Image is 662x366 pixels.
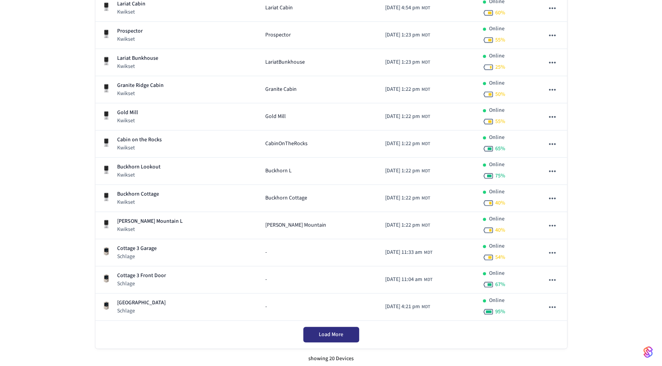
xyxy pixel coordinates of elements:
p: Online [489,134,505,142]
span: 50 % [495,90,505,98]
div: America/Denver [385,4,430,12]
button: Load More [303,327,359,342]
p: Cottage 3 Front Door [117,272,166,280]
img: Kwikset Halo Touchscreen Wifi Enabled Smart Lock, Polished Chrome, Front [102,2,111,11]
p: Online [489,106,505,114]
p: Kwikset [117,144,162,152]
span: MDT [422,222,430,229]
span: 25 % [495,63,505,71]
span: Prospector [265,31,291,39]
p: Online [489,79,505,87]
p: Gold Mill [117,109,138,117]
span: Gold Mill [265,113,286,121]
span: MDT [422,304,430,310]
img: Schlage Sense Smart Deadbolt with Camelot Trim, Front [102,301,111,310]
span: [DATE] 4:21 pm [385,303,420,311]
span: 67 % [495,281,505,288]
p: Online [489,25,505,33]
span: Granite Cabin [265,85,297,94]
div: America/Denver [385,85,430,94]
span: 40 % [495,226,505,234]
span: [PERSON_NAME] Mountain [265,221,326,229]
span: MDT [422,32,430,39]
div: America/Denver [385,140,430,148]
p: Online [489,269,505,278]
span: [DATE] 11:33 am [385,248,422,257]
div: America/Denver [385,248,432,257]
div: America/Denver [385,303,430,311]
div: America/Denver [385,31,430,39]
span: - [265,248,267,257]
p: Kwikset [117,171,161,179]
div: America/Denver [385,221,430,229]
span: [DATE] 11:04 am [385,276,422,284]
p: Kwikset [117,117,138,125]
img: Kwikset Halo Touchscreen Wifi Enabled Smart Lock, Polished Chrome, Front [102,111,111,120]
span: 55 % [495,118,505,125]
p: Lariat Bunkhouse [117,54,158,62]
img: Kwikset Halo Touchscreen Wifi Enabled Smart Lock, Polished Chrome, Front [102,138,111,147]
p: Kwikset [117,35,143,43]
span: 75 % [495,172,505,180]
img: Kwikset Halo Touchscreen Wifi Enabled Smart Lock, Polished Chrome, Front [102,165,111,174]
p: Granite Ridge Cabin [117,82,164,90]
img: SeamLogoGradient.69752ec5.svg [643,346,653,358]
p: Cabin on the Rocks [117,136,162,144]
div: America/Denver [385,113,430,121]
img: Schlage Sense Smart Deadbolt with Camelot Trim, Front [102,274,111,283]
p: Schlage [117,307,166,315]
span: [DATE] 1:22 pm [385,140,420,148]
span: 54 % [495,253,505,261]
span: Lariat Cabin [265,4,293,12]
span: CabinOnTheRocks [265,140,308,148]
img: Schlage Sense Smart Deadbolt with Camelot Trim, Front [102,246,111,256]
div: America/Denver [385,194,430,202]
div: America/Denver [385,58,430,66]
span: Buckhorn L [265,167,292,175]
span: [DATE] 1:23 pm [385,58,420,66]
p: Online [489,242,505,250]
p: Buckhorn Lookout [117,163,161,171]
p: Kwikset [117,198,159,206]
p: Online [489,161,505,169]
span: LariatBunkhouse [265,58,305,66]
span: MDT [422,141,430,147]
p: Cottage 3 Garage [117,245,157,253]
span: [DATE] 1:22 pm [385,167,420,175]
span: 55 % [495,36,505,44]
p: Kwikset [117,8,145,16]
span: MDT [422,168,430,175]
span: 95 % [495,308,505,316]
span: MDT [422,5,430,12]
p: Online [489,297,505,305]
p: Kwikset [117,225,183,233]
p: Prospector [117,27,143,35]
span: MDT [422,86,430,93]
span: Load More [319,331,343,338]
span: [DATE] 1:23 pm [385,31,420,39]
span: [DATE] 4:54 pm [385,4,420,12]
span: 65 % [495,145,505,153]
span: 60 % [495,9,505,17]
img: Kwikset Halo Touchscreen Wifi Enabled Smart Lock, Polished Chrome, Front [102,83,111,93]
span: 40 % [495,199,505,207]
span: MDT [422,113,430,120]
span: [DATE] 1:22 pm [385,194,420,202]
img: Kwikset Halo Touchscreen Wifi Enabled Smart Lock, Polished Chrome, Front [102,29,111,38]
span: [DATE] 1:22 pm [385,221,420,229]
span: MDT [424,249,432,256]
img: Kwikset Halo Touchscreen Wifi Enabled Smart Lock, Polished Chrome, Front [102,192,111,201]
span: Buckhorn Cottage [265,194,307,202]
span: MDT [422,195,430,202]
p: Kwikset [117,90,164,97]
span: - [265,303,267,311]
span: [DATE] 1:22 pm [385,85,420,94]
p: [GEOGRAPHIC_DATA] [117,299,166,307]
div: America/Denver [385,167,430,175]
p: [PERSON_NAME] Mountain L [117,217,183,225]
span: MDT [422,59,430,66]
span: - [265,276,267,284]
p: Buckhorn Cottage [117,190,159,198]
span: [DATE] 1:22 pm [385,113,420,121]
p: Schlage [117,253,157,260]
